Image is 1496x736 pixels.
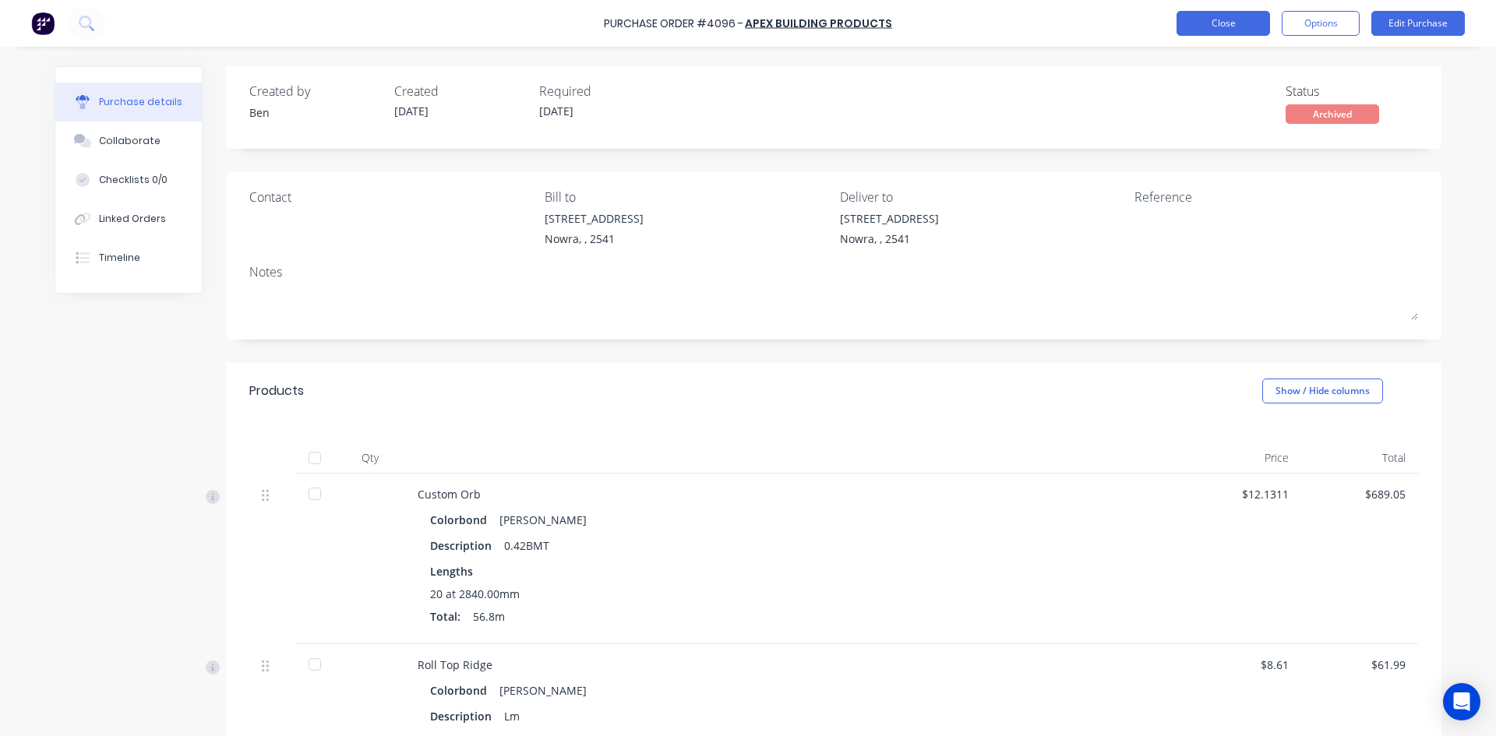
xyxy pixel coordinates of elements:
[249,82,382,100] div: Created by
[840,231,939,247] div: Nowra, , 2541
[55,160,202,199] button: Checklists 0/0
[1286,82,1418,100] div: Status
[473,608,505,625] span: 56.8m
[1262,379,1383,403] button: Show / Hide columns
[745,16,892,31] a: Apex Building Products
[604,16,743,32] div: Purchase Order #4096 -
[31,12,55,35] img: Factory
[430,705,504,727] div: Description
[99,173,168,187] div: Checklists 0/0
[394,82,527,100] div: Created
[1286,104,1379,124] div: Archived
[430,679,493,702] div: Colorbond
[1184,442,1301,474] div: Price
[1197,486,1289,502] div: $12.1311
[430,534,504,557] div: Description
[1134,188,1418,206] div: Reference
[335,442,405,474] div: Qty
[430,608,460,625] span: Total:
[840,210,939,227] div: [STREET_ADDRESS]
[504,534,549,557] div: 0.42BMT
[1443,683,1480,720] div: Open Intercom Messenger
[99,251,140,265] div: Timeline
[418,657,1172,673] div: Roll Top Ridge
[249,104,382,121] div: Ben
[99,212,166,226] div: Linked Orders
[499,679,587,702] div: [PERSON_NAME]
[249,382,304,400] div: Products
[55,238,202,277] button: Timeline
[1301,442,1418,474] div: Total
[430,586,520,602] span: 20 at 2840.00mm
[430,509,493,531] div: Colorbond
[545,231,644,247] div: Nowra, , 2541
[430,563,473,579] span: Lengths
[55,199,202,238] button: Linked Orders
[504,705,520,727] div: Lm
[55,83,202,121] button: Purchase details
[539,82,672,100] div: Required
[249,188,533,206] div: Contact
[1177,11,1270,36] button: Close
[499,509,587,531] div: [PERSON_NAME]
[1197,657,1289,673] div: $8.61
[840,188,1124,206] div: Deliver to
[99,95,182,109] div: Purchase details
[1314,486,1406,502] div: $689.05
[418,486,1172,502] div: Custom Orb
[1282,11,1360,36] button: Options
[1371,11,1465,36] button: Edit Purchase
[99,134,161,148] div: Collaborate
[55,121,202,160] button: Collaborate
[1314,657,1406,673] div: $61.99
[249,262,1418,281] div: Notes
[545,210,644,227] div: [STREET_ADDRESS]
[545,188,828,206] div: Bill to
